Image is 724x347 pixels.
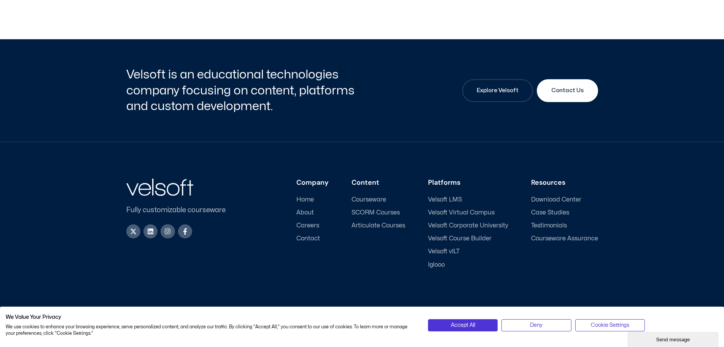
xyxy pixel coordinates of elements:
iframe: chat widget [627,330,720,347]
a: Contact Us [537,79,598,102]
a: Articulate Courses [352,222,405,229]
a: Courseware [352,196,405,203]
a: Courseware Assurance [531,235,598,242]
h3: Resources [531,179,598,187]
h3: Content [352,179,405,187]
span: About [296,209,314,216]
a: Velsoft Virtual Campus [428,209,508,216]
span: Contact [296,235,320,242]
p: We use cookies to enhance your browsing experience, serve personalized content, and analyze our t... [6,324,417,337]
h3: Company [296,179,329,187]
span: Case Studies [531,209,569,216]
a: Explore Velsoft [462,79,533,102]
button: Accept all cookies [428,319,498,331]
a: Testimonials [531,222,598,229]
a: Velsoft Corporate University [428,222,508,229]
a: Velsoft vILT [428,248,508,255]
span: Cookie Settings [591,321,629,329]
a: SCORM Courses [352,209,405,216]
a: Contact [296,235,329,242]
a: Case Studies [531,209,598,216]
p: Fully customizable courseware [126,205,238,215]
span: Velsoft Course Builder [428,235,492,242]
span: Accept All [451,321,475,329]
h2: We Value Your Privacy [6,314,417,321]
button: Deny all cookies [501,319,571,331]
span: Deny [530,321,543,329]
a: Velsoft LMS [428,196,508,203]
span: Velsoft LMS [428,196,462,203]
a: Iglooo [428,261,508,269]
a: Home [296,196,329,203]
span: Courseware [352,196,386,203]
span: Explore Velsoft [477,86,519,95]
span: SCORM Courses [352,209,400,216]
a: Velsoft Course Builder [428,235,508,242]
span: Careers [296,222,319,229]
a: About [296,209,329,216]
span: Velsoft Virtual Campus [428,209,495,216]
h3: Platforms [428,179,508,187]
button: Adjust cookie preferences [575,319,645,331]
a: Download Center [531,196,598,203]
h2: Velsoft is an educational technologies company focusing on content, platforms and custom developm... [126,67,360,114]
span: Home [296,196,314,203]
span: Testimonials [531,222,567,229]
a: Careers [296,222,329,229]
span: Download Center [531,196,581,203]
span: Iglooo [428,261,445,269]
span: Contact Us [551,86,584,95]
span: Velsoft vILT [428,248,460,255]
